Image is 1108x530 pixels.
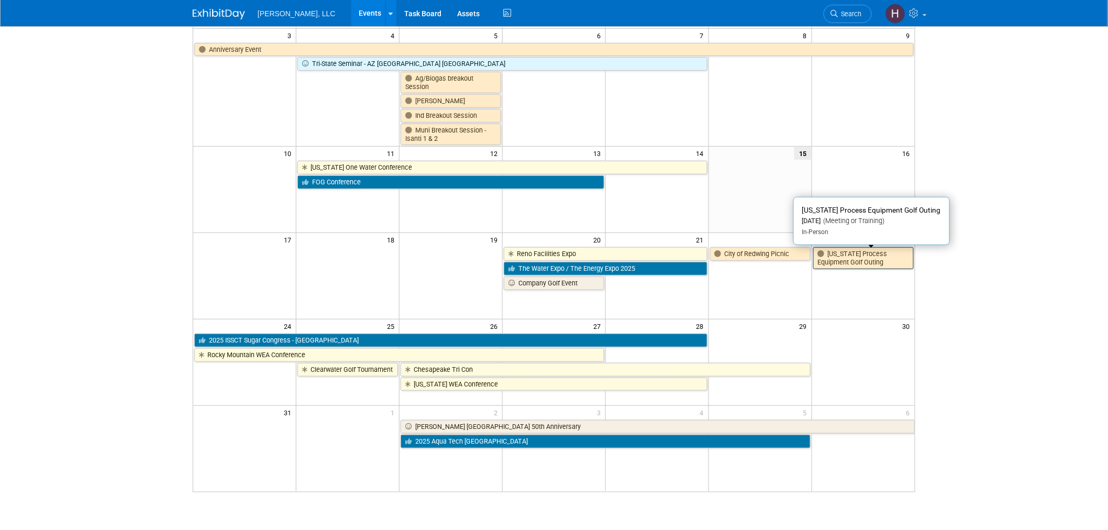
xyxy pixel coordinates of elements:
span: 4 [699,406,708,419]
a: Anniversary Event [194,43,914,57]
a: Reno Facilities Expo [504,247,707,261]
a: FOG Conference [297,175,604,189]
a: [PERSON_NAME] [GEOGRAPHIC_DATA] 50th Anniversary [401,420,915,434]
span: [US_STATE] Process Equipment Golf Outing [802,206,941,214]
a: Rocky Mountain WEA Conference [194,348,604,362]
span: 31 [283,406,296,419]
span: 10 [283,147,296,160]
span: 5 [802,406,812,419]
span: 30 [902,319,915,333]
span: In-Person [802,228,829,236]
span: 26 [489,319,502,333]
span: 12 [489,147,502,160]
a: Muni Breakout Session - Isanti 1 & 2 [401,124,501,145]
img: ExhibitDay [193,9,245,19]
span: 4 [390,29,399,42]
span: 8 [802,29,812,42]
span: 9 [905,29,915,42]
a: [PERSON_NAME] [401,94,501,108]
img: Hannah Mulholland [885,4,905,24]
a: [US_STATE] One Water Conference [297,161,707,174]
span: 24 [283,319,296,333]
span: 5 [493,29,502,42]
a: Ind Breakout Session [401,109,501,123]
a: [US_STATE] WEA Conference [401,378,707,391]
span: 7 [699,29,708,42]
span: 19 [489,233,502,246]
span: 13 [592,147,605,160]
span: 15 [794,147,812,160]
a: Clearwater Golf Tournament [297,363,398,377]
span: 17 [283,233,296,246]
span: 20 [592,233,605,246]
span: 3 [286,29,296,42]
span: 18 [386,233,399,246]
a: Ag/Biogas breakout Session [401,72,501,93]
span: 14 [695,147,708,160]
span: 1 [390,406,399,419]
span: 28 [695,319,708,333]
span: 29 [799,319,812,333]
a: Search [824,5,872,23]
a: [US_STATE] Process Equipment Golf Outing [813,247,914,269]
span: 6 [905,406,915,419]
span: 3 [596,406,605,419]
a: 2025 ISSCT Sugar Congress - [GEOGRAPHIC_DATA] [194,334,707,347]
a: City of Redwing Picnic [710,247,811,261]
div: [DATE] [802,217,941,226]
a: Chesapeake Tri Con [401,363,810,377]
a: The Water Expo / The Energy Expo 2025 [504,262,707,275]
span: 6 [596,29,605,42]
a: Tri-State Seminar - AZ [GEOGRAPHIC_DATA] [GEOGRAPHIC_DATA] [297,57,707,71]
span: 25 [386,319,399,333]
span: [PERSON_NAME], LLC [258,9,336,18]
span: Search [838,10,862,18]
span: 2 [493,406,502,419]
span: 11 [386,147,399,160]
span: 27 [592,319,605,333]
a: 2025 Aqua Tech [GEOGRAPHIC_DATA] [401,435,810,448]
span: (Meeting or Training) [821,217,885,225]
a: Company Golf Event [504,277,604,290]
span: 21 [695,233,708,246]
span: 16 [902,147,915,160]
